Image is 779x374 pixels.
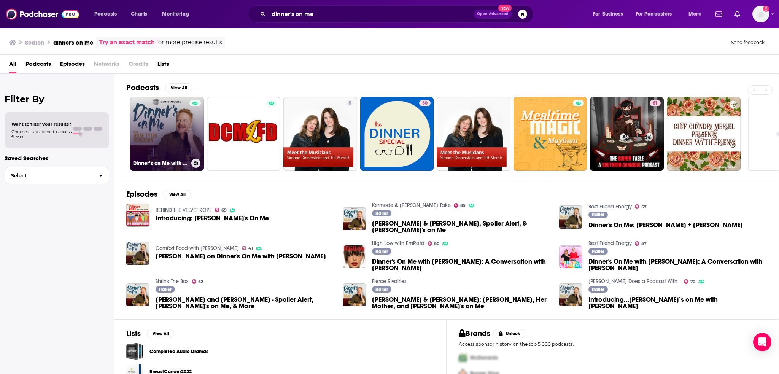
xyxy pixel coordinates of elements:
[559,245,582,269] a: Dinner's On Me with Jesse Tyler Ferguson: A Conversation with Mandy Moore
[157,58,169,73] a: Lists
[731,8,743,21] a: Show notifications dropdown
[156,207,212,213] a: BEHIND THE VELVET ROPE
[156,296,334,309] a: Jesse Tyler Ferguson and Jim Parsons - Spoiler Alert, Dinner's on Me, & More
[343,283,366,307] a: Jesse Tyler Ferguson & Tracee Ellis Ross: Beyonce, Her Mother, and Dinner's on Me
[375,249,388,254] span: Trailer
[345,100,354,106] a: 5
[559,205,582,229] img: Dinner's On Me: Jesse Tyler Ferguson + Sofia Vergara
[422,100,428,107] span: 50
[752,6,769,22] span: Logged in as tmathaidavis
[474,10,512,19] button: Open AdvancedNew
[131,9,147,19] span: Charts
[460,204,466,207] span: 85
[126,83,159,92] h2: Podcasts
[164,190,191,199] button: View All
[126,242,149,265] a: Sofia Vergara on Dinner's On Me with Jesse Tyler Ferguson
[126,8,152,20] a: Charts
[729,39,767,46] button: Send feedback
[5,154,109,162] p: Saved Searches
[159,287,172,292] span: Trailer
[753,333,771,351] div: Open Intercom Messenger
[590,97,664,171] a: 61
[348,100,351,107] span: 5
[25,58,51,73] a: Podcasts
[130,97,204,171] a: Dinner’s on Me with [PERSON_NAME]
[221,208,227,212] span: 69
[126,83,192,92] a: PodcastsView All
[635,241,647,246] a: 57
[588,296,766,309] a: Introducing…Dinner’s on Me with Jesse Tyler Ferguson
[688,9,701,19] span: More
[192,279,203,284] a: 62
[156,253,326,259] span: [PERSON_NAME] on Dinner's On Me with [PERSON_NAME]
[591,212,604,217] span: Trailer
[459,329,490,338] h2: Brands
[588,204,632,210] a: Best Friend Energy
[147,329,174,338] button: View All
[198,280,203,283] span: 62
[635,204,647,209] a: 57
[156,215,269,221] span: Introducing: [PERSON_NAME]'s On Me
[129,58,148,73] span: Credits
[593,9,623,19] span: For Business
[684,279,696,284] a: 72
[372,202,451,208] a: Kermode & Mayo’s Take
[372,220,550,233] span: [PERSON_NAME] & [PERSON_NAME], Spoiler Alert, & [PERSON_NAME]'s on Me
[419,100,431,106] a: 50
[588,258,766,271] span: Dinner's On Me with [PERSON_NAME]: A Conversation with [PERSON_NAME]
[156,253,326,259] a: Sofia Vergara on Dinner's On Me with Jesse Tyler Ferguson
[559,283,582,307] img: Introducing…Dinner’s on Me with Jesse Tyler Ferguson
[653,100,658,107] span: 61
[255,5,541,23] div: Search podcasts, credits, & more...
[343,245,366,269] a: Dinner's On Me with Jesse Tyler Ferguson: A Conversation with Sarah Hyland
[372,258,550,271] a: Dinner's On Me with Jesse Tyler Ferguson: A Conversation with Sarah Hyland
[269,8,474,20] input: Search podcasts, credits, & more...
[99,38,155,47] a: Try an exact match
[283,97,357,171] a: 5
[372,240,424,247] a: High Low with EmRata
[126,329,141,338] h2: Lists
[6,7,79,21] a: Podchaser - Follow, Share and Rate Podcasts
[343,207,366,231] a: Jesse Tyler Ferguson & Jim Parsons, Spoiler Alert, & Dinner's on Me
[372,258,550,271] span: Dinner's On Me with [PERSON_NAME]: A Conversation with [PERSON_NAME]
[156,278,189,285] a: Shrink The Box
[712,8,725,21] a: Show notifications dropdown
[126,343,143,360] a: Completed Audio Dramas
[375,287,388,292] span: Trailer
[454,203,466,208] a: 85
[126,283,149,307] a: Jesse Tyler Ferguson and Jim Parsons - Spoiler Alert, Dinner's on Me, & More
[375,211,388,216] span: Trailer
[372,278,407,285] a: Fierce Rivalries
[94,58,119,73] span: Networks
[498,5,512,12] span: New
[752,6,769,22] img: User Profile
[9,58,16,73] span: All
[636,9,672,19] span: For Podcasters
[156,296,334,309] span: [PERSON_NAME] and [PERSON_NAME] - Spoiler Alert, [PERSON_NAME]'s on Me, & More
[588,240,632,247] a: Best Friend Energy
[372,296,550,309] a: Jesse Tyler Ferguson & Tracee Ellis Ross: Beyonce, Her Mother, and Dinner's on Me
[157,8,199,20] button: open menu
[470,355,498,361] span: McDonalds
[126,189,191,199] a: EpisodesView All
[11,121,72,127] span: Want to filter your results?
[477,12,509,16] span: Open Advanced
[683,8,711,20] button: open menu
[242,246,253,250] a: 41
[690,280,695,283] span: 72
[641,205,647,209] span: 57
[360,97,434,171] a: 50
[53,39,93,46] h3: dinner's on me
[126,204,149,227] img: Introducing: Dinner's On Me
[11,129,72,140] span: Choose a tab above to access filters.
[156,245,239,251] a: Comfort Food with Kelly Rizzo
[372,296,550,309] span: [PERSON_NAME] & [PERSON_NAME]: [PERSON_NAME], Her Mother, and [PERSON_NAME]'s on Me
[641,242,647,245] span: 57
[5,94,109,105] h2: Filter By
[156,215,269,221] a: Introducing: Dinner's On Me
[456,350,470,366] img: First Pro Logo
